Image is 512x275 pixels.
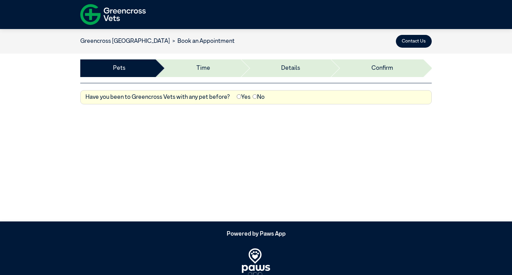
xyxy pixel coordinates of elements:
[237,94,241,99] input: Yes
[396,35,432,48] button: Contact Us
[80,2,146,27] img: f-logo
[85,93,230,102] label: Have you been to Greencross Vets with any pet before?
[253,94,257,99] input: No
[253,93,265,102] label: No
[237,93,250,102] label: Yes
[170,37,235,46] li: Book an Appointment
[113,64,125,73] a: Pets
[80,231,432,238] h5: Powered by Paws App
[80,38,170,44] a: Greencross [GEOGRAPHIC_DATA]
[80,37,235,46] nav: breadcrumb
